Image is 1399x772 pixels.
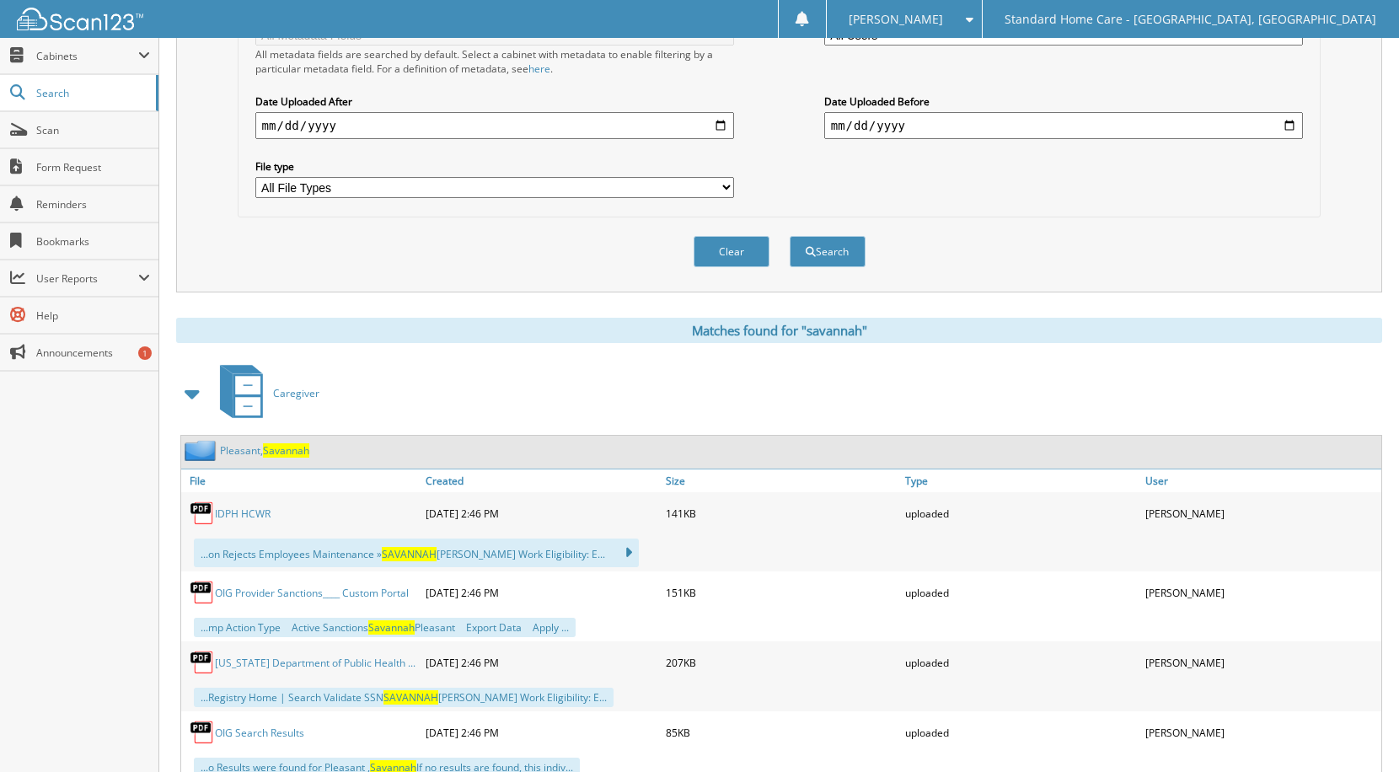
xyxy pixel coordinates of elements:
span: Caregiver [273,386,319,400]
div: ...on Rejects Employees Maintenance » [PERSON_NAME] Work Eligibility: E... [194,539,639,567]
label: Date Uploaded Before [824,94,1304,109]
span: Scan [36,123,150,137]
span: Standard Home Care - [GEOGRAPHIC_DATA], [GEOGRAPHIC_DATA] [1005,14,1376,24]
label: File type [255,159,735,174]
span: Savannah [368,620,415,635]
div: [DATE] 2:46 PM [421,646,662,679]
button: Search [790,236,866,267]
img: scan123-logo-white.svg [17,8,143,30]
a: Pleasant,Savannah [220,443,309,458]
span: Help [36,308,150,323]
span: [PERSON_NAME] [849,14,943,24]
input: end [824,112,1304,139]
span: Form Request [36,160,150,174]
div: uploaded [901,716,1141,749]
img: PDF.png [190,720,215,745]
a: OIG Search Results [215,726,304,740]
div: [PERSON_NAME] [1141,716,1381,749]
button: Clear [694,236,769,267]
a: Size [662,469,902,492]
div: All metadata fields are searched by default. Select a cabinet with metadata to enable filtering b... [255,47,735,76]
span: Cabinets [36,49,138,63]
input: start [255,112,735,139]
span: SAVANNAH [383,690,438,705]
span: SAVANNAH [382,547,437,561]
img: folder2.png [185,440,220,461]
a: Created [421,469,662,492]
div: ...mp Action Type  Active Sanctions Pleasant  Export Data  Apply ... [194,618,576,637]
span: Search [36,86,147,100]
div: uploaded [901,576,1141,609]
div: [PERSON_NAME] [1141,646,1381,679]
div: [PERSON_NAME] [1141,496,1381,530]
span: Savannah [263,443,309,458]
div: [PERSON_NAME] [1141,576,1381,609]
a: here [528,62,550,76]
div: [DATE] 2:46 PM [421,716,662,749]
a: IDPH HCWR [215,507,271,521]
span: Bookmarks [36,234,150,249]
div: ...Registry Home | Search Validate SSN [PERSON_NAME] Work Eligibility: E... [194,688,614,707]
a: [US_STATE] Department of Public Health ... [215,656,415,670]
span: User Reports [36,271,138,286]
div: [DATE] 2:46 PM [421,496,662,530]
a: OIG Provider Sanctions____ Custom Portal [215,586,409,600]
div: 141KB [662,496,902,530]
div: [DATE] 2:46 PM [421,576,662,609]
div: uploaded [901,496,1141,530]
span: Reminders [36,197,150,212]
div: 1 [138,346,152,360]
span: Announcements [36,346,150,360]
img: PDF.png [190,501,215,526]
a: Type [901,469,1141,492]
div: uploaded [901,646,1141,679]
a: File [181,469,421,492]
div: Matches found for "savannah" [176,318,1382,343]
div: 207KB [662,646,902,679]
img: PDF.png [190,580,215,605]
a: Caregiver [210,360,319,426]
div: 85KB [662,716,902,749]
a: User [1141,469,1381,492]
img: PDF.png [190,650,215,675]
div: 151KB [662,576,902,609]
label: Date Uploaded After [255,94,735,109]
